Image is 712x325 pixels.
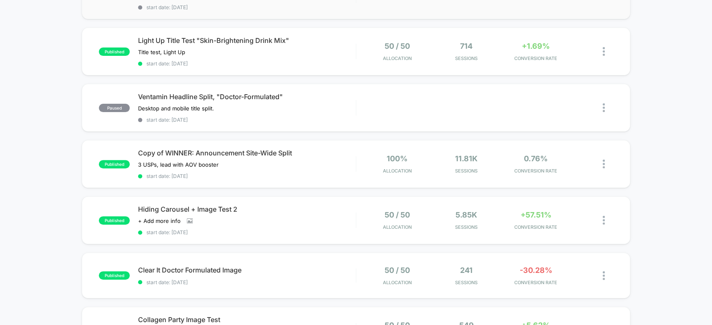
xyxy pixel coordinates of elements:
[138,105,214,112] span: Desktop and mobile title split.
[138,117,355,123] span: start date: [DATE]
[138,92,355,101] span: Ventamin Headline Split, "Doctor-Formulated"
[385,210,410,219] span: 50 / 50
[603,103,605,112] img: close
[520,210,551,219] span: +57.51%
[503,224,568,230] span: CONVERSION RATE
[99,47,130,56] span: published
[603,216,605,225] img: close
[460,42,473,50] span: 714
[383,168,412,174] span: Allocation
[434,55,499,61] span: Sessions
[138,279,355,285] span: start date: [DATE]
[460,266,473,275] span: 241
[138,60,355,67] span: start date: [DATE]
[138,161,219,168] span: 3 USPs, lead with AOV booster
[383,55,412,61] span: Allocation
[455,154,478,163] span: 11.81k
[434,168,499,174] span: Sessions
[138,205,355,213] span: Hiding Carousel + Image Test 2
[383,280,412,285] span: Allocation
[99,104,130,112] span: paused
[138,315,355,324] span: Collagen Party Image Test
[603,271,605,280] img: close
[385,42,410,50] span: 50 / 50
[603,160,605,168] img: close
[138,266,355,274] span: Clear It Doctor Formulated Image
[383,224,412,230] span: Allocation
[138,49,185,55] span: Title test, Light Up
[455,210,477,219] span: 5.85k
[99,216,130,225] span: published
[138,4,355,10] span: start date: [DATE]
[138,173,355,179] span: start date: [DATE]
[503,55,568,61] span: CONVERSION RATE
[99,271,130,280] span: published
[503,280,568,285] span: CONVERSION RATE
[603,47,605,56] img: close
[138,229,355,235] span: start date: [DATE]
[385,266,410,275] span: 50 / 50
[138,217,181,224] span: + Add more info
[503,168,568,174] span: CONVERSION RATE
[99,160,130,168] span: published
[524,154,548,163] span: 0.76%
[522,42,550,50] span: +1.69%
[387,154,408,163] span: 100%
[434,224,499,230] span: Sessions
[138,149,355,157] span: Copy of WINNER: Announcement Site-Wide Split
[519,266,552,275] span: -30.28%
[138,36,355,45] span: Light Up Title Test "Skin-Brightening Drink Mix"
[434,280,499,285] span: Sessions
